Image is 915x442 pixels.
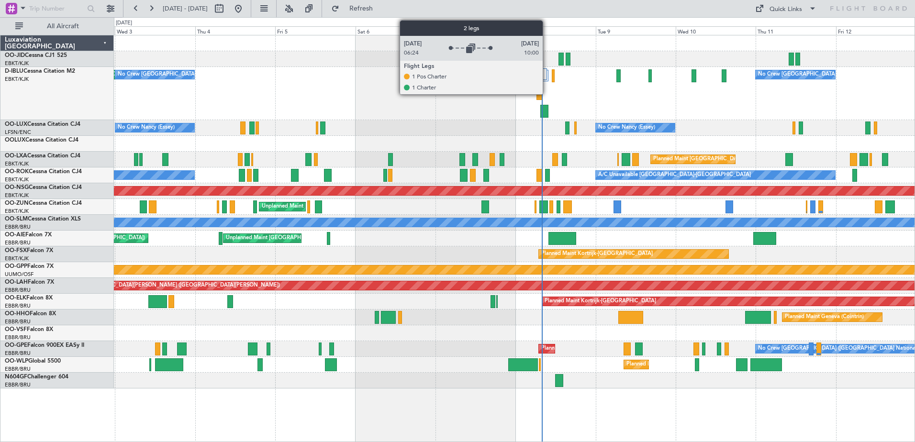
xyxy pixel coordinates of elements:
div: No Crew Nancy (Essey) [598,121,655,135]
a: EBKT/KJK [5,160,29,167]
div: Planned Maint Milan (Linate) [626,357,695,372]
div: Planned Maint [GEOGRAPHIC_DATA] ([GEOGRAPHIC_DATA] National) [541,342,714,356]
div: Unplanned Maint [GEOGRAPHIC_DATA] ([GEOGRAPHIC_DATA]) [262,199,419,214]
div: Planned Maint [GEOGRAPHIC_DATA] ([GEOGRAPHIC_DATA] National) [653,152,826,166]
span: OO-AIE [5,232,25,238]
a: OOLUXCessna Citation CJ4 [5,137,78,143]
a: EBKT/KJK [5,76,29,83]
a: EBBR/BRU [5,239,31,246]
a: OO-JIDCessna CJ1 525 [5,53,67,58]
span: OO-ROK [5,169,29,175]
a: EBKT/KJK [5,255,29,262]
div: Tue 9 [596,26,676,35]
span: OO-HHO [5,311,30,317]
span: Refresh [341,5,381,12]
a: OO-LAHFalcon 7X [5,279,54,285]
div: Wed 3 [115,26,195,35]
a: OO-LUXCessna Citation CJ4 [5,122,80,127]
a: EBBR/BRU [5,334,31,341]
span: OO-SLM [5,216,28,222]
span: OO-WLP [5,358,28,364]
a: EBBR/BRU [5,381,31,388]
a: OO-GPEFalcon 900EX EASy II [5,343,84,348]
div: Planned Maint Kortrijk-[GEOGRAPHIC_DATA] [541,247,653,261]
span: OO-JID [5,53,25,58]
span: OO-FSX [5,248,27,254]
a: EBBR/BRU [5,318,31,325]
a: OO-HHOFalcon 8X [5,311,56,317]
div: No Crew [GEOGRAPHIC_DATA] ([GEOGRAPHIC_DATA] National) [118,67,278,82]
span: OO-NSG [5,185,29,190]
span: OO-LAH [5,279,28,285]
span: D-IBLU [5,68,23,74]
a: OO-LXACessna Citation CJ4 [5,153,80,159]
span: OOLUX [5,137,25,143]
a: OO-GPPFalcon 7X [5,264,54,269]
div: Fri 5 [275,26,355,35]
a: N604GFChallenger 604 [5,374,68,380]
a: OO-ZUNCessna Citation CJ4 [5,200,82,206]
a: EBKT/KJK [5,192,29,199]
span: OO-GPP [5,264,27,269]
a: UUMO/OSF [5,271,33,278]
div: [DATE] [116,19,132,27]
a: OO-SLMCessna Citation XLS [5,216,81,222]
button: Quick Links [750,1,821,16]
a: EBBR/BRU [5,302,31,309]
div: Planned Maint Kortrijk-[GEOGRAPHIC_DATA] [545,294,656,309]
input: Trip Number [29,1,84,16]
a: LFSN/ENC [5,129,31,136]
a: EBKT/KJK [5,176,29,183]
div: A/C Unavailable [GEOGRAPHIC_DATA]-[GEOGRAPHIC_DATA] [598,168,751,182]
span: OO-VSF [5,327,27,332]
a: OO-AIEFalcon 7X [5,232,52,238]
a: OO-FSXFalcon 7X [5,248,53,254]
a: EBBR/BRU [5,350,31,357]
div: Sat 6 [356,26,435,35]
span: OO-ZUN [5,200,29,206]
a: OO-ELKFalcon 8X [5,295,53,301]
a: EBBR/BRU [5,223,31,231]
div: Unplanned Maint [GEOGRAPHIC_DATA] ([GEOGRAPHIC_DATA] National) [226,231,406,245]
span: OO-ELK [5,295,26,301]
div: Wed 10 [676,26,756,35]
a: EBKT/KJK [5,60,29,67]
a: OO-VSFFalcon 8X [5,327,53,332]
a: EBBR/BRU [5,287,31,294]
div: Planned Maint Geneva (Cointrin) [785,310,864,324]
div: Quick Links [770,5,802,14]
div: Sun 7 [435,26,515,35]
button: All Aircraft [11,19,104,34]
a: D-IBLUCessna Citation M2 [5,68,75,74]
a: OO-NSGCessna Citation CJ4 [5,185,82,190]
span: [DATE] - [DATE] [163,4,208,13]
div: Thu 4 [195,26,275,35]
div: Mon 8 [515,26,595,35]
button: Refresh [327,1,384,16]
span: OO-GPE [5,343,27,348]
div: Thu 11 [756,26,836,35]
a: EBBR/BRU [5,365,31,373]
div: No Crew Nancy (Essey) [118,121,175,135]
a: OO-WLPGlobal 5500 [5,358,61,364]
span: OO-LUX [5,122,27,127]
a: OO-ROKCessna Citation CJ4 [5,169,82,175]
span: N604GF [5,374,27,380]
a: EBKT/KJK [5,208,29,215]
span: OO-LXA [5,153,27,159]
span: All Aircraft [25,23,101,30]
